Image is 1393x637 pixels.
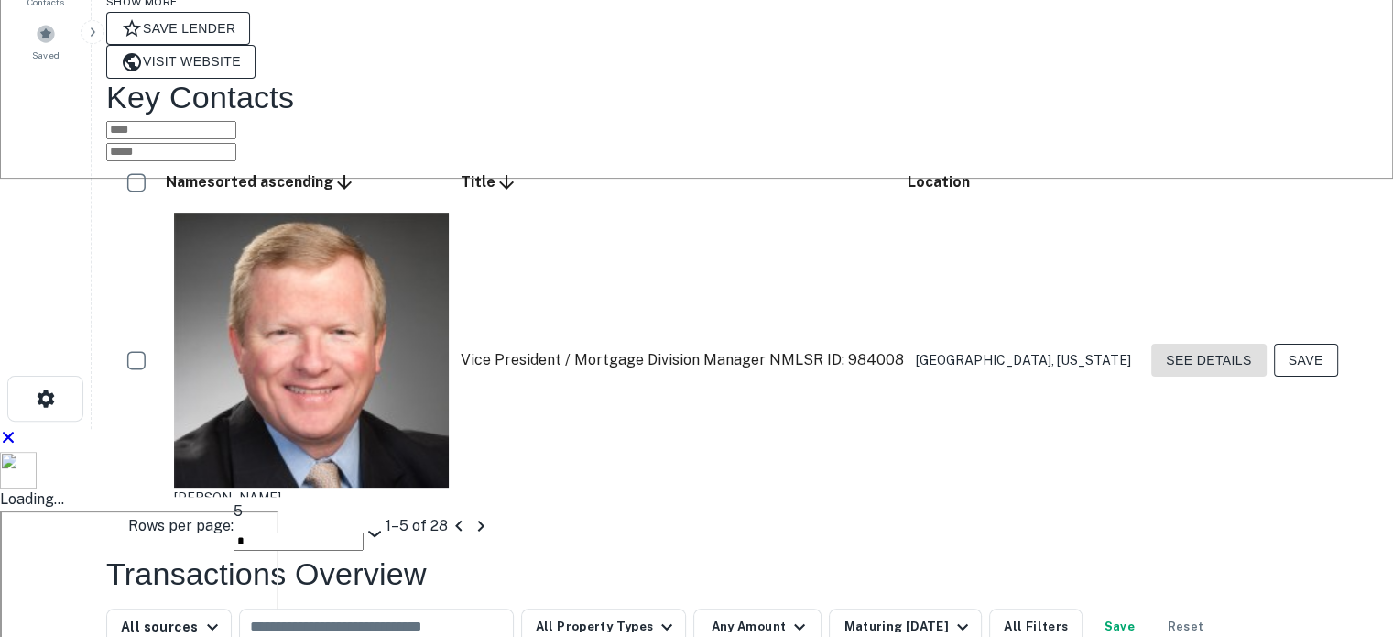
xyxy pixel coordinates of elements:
[234,500,386,522] div: 5
[106,161,1378,497] div: scrollable content
[1301,490,1393,578] iframe: Chat Widget
[174,213,449,488] img: 1670950702029
[470,515,492,537] button: Go to next page
[106,79,1378,117] h4: Key Contacts
[106,45,256,79] a: Visit Website
[5,16,86,66] a: Saved
[460,203,905,517] td: Vice President / Mortgage Division Manager NMLSR ID: 984008
[386,515,448,537] p: 1–5 of 28
[461,171,517,193] span: Title
[460,163,905,202] th: Title
[907,163,1140,202] th: Location
[1151,344,1267,378] button: See Details
[165,163,458,202] th: Namesorted ascending
[128,515,234,537] p: Rows per page:
[106,555,1378,594] h4: Transactions Overview
[32,48,59,62] span: Saved
[174,213,449,508] div: [PERSON_NAME]
[907,203,1140,517] td: [GEOGRAPHIC_DATA], [US_STATE]
[1274,344,1338,378] button: Save
[908,171,970,193] span: Location
[207,171,333,193] div: sorted ascending
[166,171,355,193] span: Namesorted ascending
[106,12,250,46] button: Save Lender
